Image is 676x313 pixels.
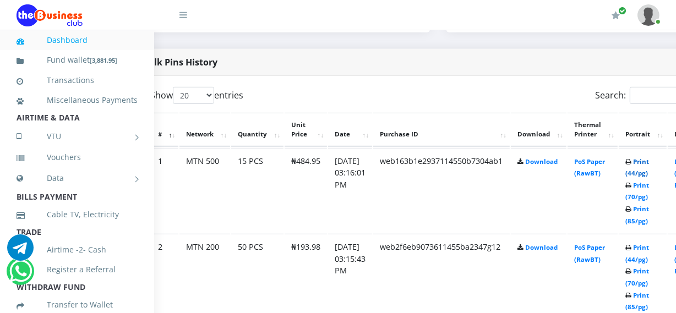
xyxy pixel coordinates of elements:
[150,87,243,104] label: Show entries
[625,157,649,178] a: Print (44/pg)
[151,148,178,233] td: 1
[328,113,372,147] th: Date: activate to sort column ascending
[511,113,566,147] th: Download: activate to sort column ascending
[17,257,138,282] a: Register a Referral
[625,291,649,311] a: Print (85/pg)
[9,266,32,284] a: Chat for support
[17,4,83,26] img: Logo
[17,68,138,93] a: Transactions
[231,113,284,147] th: Quantity: activate to sort column ascending
[625,205,649,225] a: Print (85/pg)
[179,113,230,147] th: Network: activate to sort column ascending
[618,7,626,15] span: Renew/Upgrade Subscription
[625,181,649,201] a: Print (70/pg)
[231,148,284,233] td: 15 PCS
[17,123,138,150] a: VTU
[17,47,138,73] a: Fund wallet[3,881.95]
[285,113,327,147] th: Unit Price: activate to sort column ascending
[568,113,618,147] th: Thermal Printer: activate to sort column ascending
[328,148,372,233] td: [DATE] 03:16:01 PM
[637,4,659,26] img: User
[17,28,138,53] a: Dashboard
[179,148,230,233] td: MTN 500
[619,113,667,147] th: Portrait: activate to sort column ascending
[612,11,620,20] i: Renew/Upgrade Subscription
[7,243,34,261] a: Chat for support
[285,148,327,233] td: ₦484.95
[525,157,558,166] a: Download
[17,202,138,227] a: Cable TV, Electricity
[525,243,558,251] a: Download
[373,113,510,147] th: Purchase ID: activate to sort column ascending
[574,157,605,178] a: PoS Paper (RawBT)
[625,243,649,263] a: Print (44/pg)
[173,87,214,104] select: Showentries
[142,56,217,68] strong: Bulk Pins History
[90,56,117,64] small: [ ]
[151,113,178,147] th: #: activate to sort column descending
[17,145,138,170] a: Vouchers
[17,164,138,192] a: Data
[17,237,138,262] a: Airtime -2- Cash
[625,267,649,287] a: Print (70/pg)
[574,243,605,263] a: PoS Paper (RawBT)
[17,87,138,113] a: Miscellaneous Payments
[92,56,115,64] b: 3,881.95
[373,148,510,233] td: web163b1e2937114550b7304ab1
